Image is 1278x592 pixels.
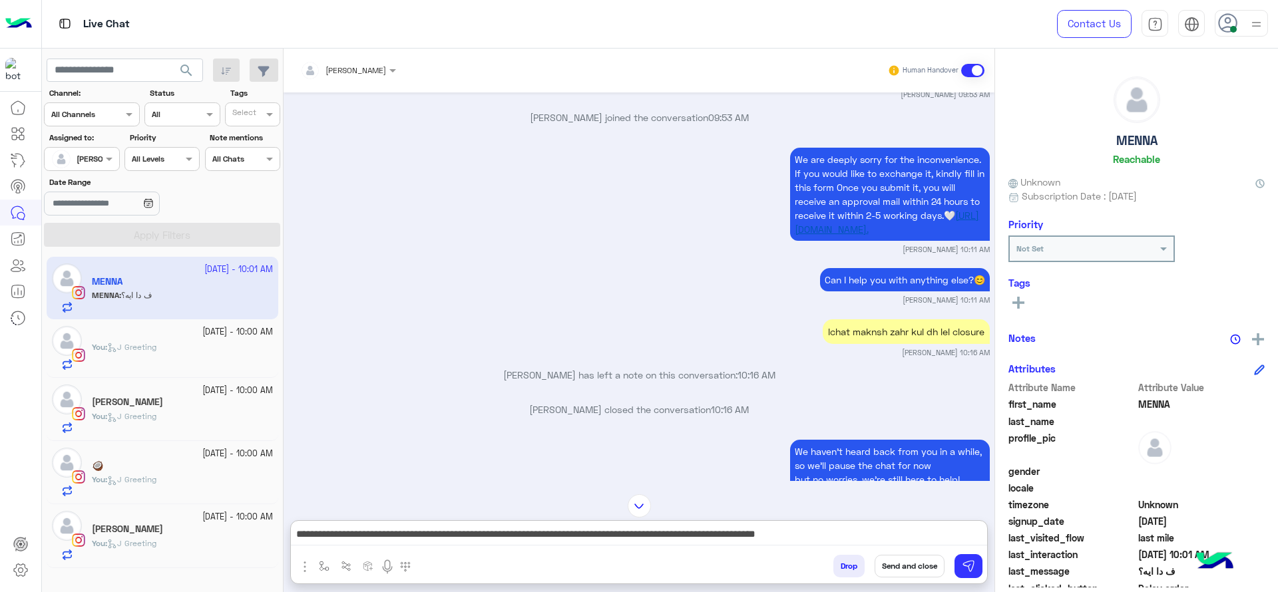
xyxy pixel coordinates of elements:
[92,538,105,548] span: You
[92,411,105,421] span: You
[44,223,280,247] button: Apply Filters
[1114,77,1160,122] img: defaultAdmin.png
[379,559,395,575] img: send voice note
[107,538,156,548] span: J Greeting
[52,384,82,414] img: defaultAdmin.png
[400,561,411,572] img: make a call
[1008,464,1136,478] span: gender
[1138,564,1265,578] span: ف دا ايه؟
[92,523,163,535] h5: joudi khaled
[289,402,990,416] p: [PERSON_NAME] closed the conversation
[1248,16,1265,33] img: profile
[738,369,775,380] span: 10:16 AM
[1008,431,1136,462] span: profile_pic
[790,440,990,561] p: 28/9/2025, 10:16 AM
[823,319,990,344] div: lchat maknsh zahr kul dh lel closure
[1148,17,1163,32] img: tab
[711,404,749,415] span: 10:16 AM
[363,561,373,571] img: create order
[230,87,279,99] label: Tags
[92,411,107,421] b: :
[1016,243,1044,253] b: Not Set
[178,63,194,78] span: search
[170,59,203,87] button: search
[72,349,85,362] img: Instagram
[795,154,984,221] span: We are deeply sorry for the inconvenience. If you would like to exchange it, kindly fill in this ...
[833,555,865,577] button: Drop
[49,87,138,99] label: Channel:
[1008,397,1136,411] span: first_name
[92,342,107,352] b: :
[1057,10,1132,38] a: Contact Us
[1008,514,1136,528] span: signup_date
[1008,218,1043,230] h6: Priority
[875,555,945,577] button: Send and close
[790,148,990,241] p: 28/9/2025, 10:11 AM
[1008,531,1136,545] span: last_visited_flow
[820,268,990,291] p: 28/9/2025, 10:11 AM
[1138,531,1265,545] span: last mile
[903,244,990,255] small: [PERSON_NAME] 10:11 AM
[1142,10,1168,38] a: tab
[150,87,218,99] label: Status
[289,110,990,124] p: [PERSON_NAME] joined the conversation
[92,474,107,484] b: :
[901,89,990,100] small: [PERSON_NAME] 09:53 AM
[72,470,85,484] img: Instagram
[1008,498,1136,512] span: timezone
[297,559,313,575] img: send attachment
[1138,464,1265,478] span: null
[1008,481,1136,495] span: locale
[1138,380,1265,394] span: Attribute Value
[83,15,130,33] p: Live Chat
[1138,547,1265,561] span: 2025-09-29T07:01:38.893Z
[230,106,256,122] div: Select
[92,474,105,484] span: You
[1008,564,1136,578] span: last_message
[49,132,118,144] label: Assigned to:
[1008,547,1136,561] span: last_interaction
[1022,189,1137,203] span: Subscription Date : [DATE]
[107,411,156,421] span: J Greeting
[357,555,379,577] button: create order
[1008,277,1265,289] h6: Tags
[1008,380,1136,394] span: Attribute Name
[52,150,71,168] img: defaultAdmin.png
[1138,498,1265,512] span: Unknown
[319,561,329,571] img: select flow
[52,448,82,478] img: defaultAdmin.png
[1138,431,1171,464] img: defaultAdmin.png
[341,561,351,571] img: Trigger scenario
[5,10,32,38] img: Logo
[72,533,85,547] img: Instagram
[1184,17,1199,32] img: tab
[210,132,278,144] label: Note mentions
[1138,397,1265,411] span: MENNA
[92,396,163,408] h5: Nada Elazouull
[1138,481,1265,495] span: null
[202,448,273,460] small: [DATE] - 10:00 AM
[1252,333,1264,345] img: add
[49,176,198,188] label: Date Range
[202,511,273,523] small: [DATE] - 10:00 AM
[903,295,990,305] small: [PERSON_NAME] 10:11 AM
[1008,175,1060,189] span: Unknown
[107,342,156,352] span: J Greeting
[962,559,975,573] img: send message
[708,112,749,123] span: 09:53 AM
[1230,334,1241,345] img: notes
[92,460,103,472] h5: 🥥
[1113,153,1160,165] h6: Reachable
[72,407,85,420] img: Instagram
[289,368,990,382] p: [PERSON_NAME] has left a note on this conversation:
[902,347,990,358] small: [PERSON_NAME] 10:16 AM
[57,15,73,32] img: tab
[107,474,156,484] span: J Greeting
[52,511,82,541] img: defaultAdmin.png
[325,65,386,75] span: [PERSON_NAME]
[92,342,105,352] span: You
[1138,514,1265,528] span: 2025-09-27T21:57:11.014Z
[1008,363,1056,374] h6: Attributes
[314,555,335,577] button: select flow
[92,538,107,548] b: :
